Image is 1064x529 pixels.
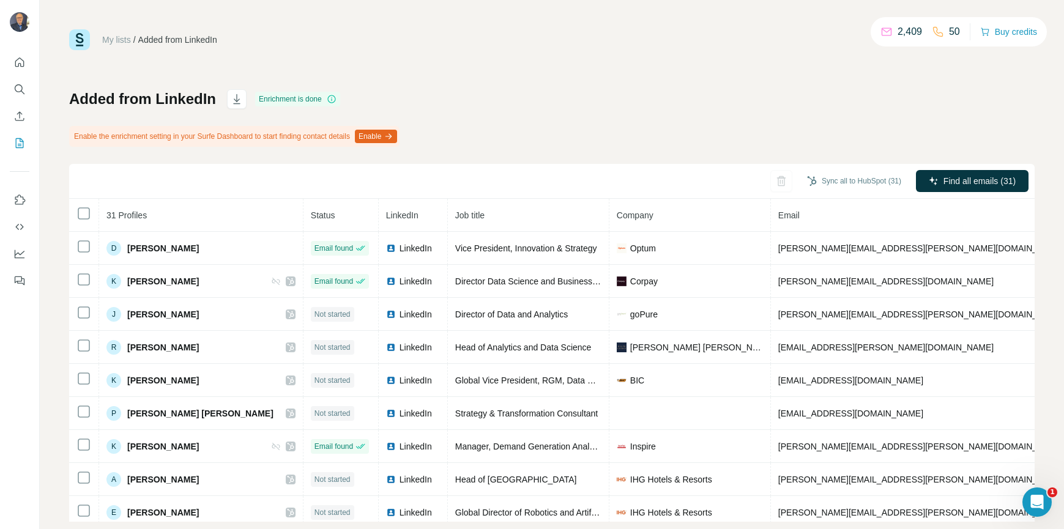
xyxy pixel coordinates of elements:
[916,170,1029,192] button: Find all emails (31)
[127,275,199,287] span: [PERSON_NAME]
[630,506,712,519] span: IHG Hotels & Resorts
[386,243,396,253] img: LinkedIn logo
[400,374,432,387] span: LinkedIn
[617,475,627,484] img: company-logo
[455,508,652,517] span: Global Director of Robotics and Artificial Intelligence
[69,126,400,147] div: Enable the enrichment setting in your Surfe Dashboard to start finding contact details
[400,275,432,287] span: LinkedIn
[400,308,432,320] span: LinkedIn
[617,375,627,385] img: company-logo
[980,23,1037,40] button: Buy credits
[138,34,217,46] div: Added from LinkedIn
[106,210,147,220] span: 31 Profiles
[455,243,597,253] span: Vice President, Innovation & Strategy
[386,508,396,517] img: LinkedIn logo
[617,342,627,352] img: company-logo
[127,242,199,254] span: [PERSON_NAME]
[255,92,340,106] div: Enrichment is done
[455,276,638,286] span: Director Data Science and Business Intelligence
[314,375,351,386] span: Not started
[455,475,577,484] span: Head of [GEOGRAPHIC_DATA]
[630,473,712,486] span: IHG Hotels & Resorts
[400,440,432,453] span: LinkedIn
[314,441,353,452] span: Email found
[127,506,199,519] span: [PERSON_NAME]
[314,474,351,485] span: Not started
[386,342,396,352] img: LinkedIn logo
[617,243,627,253] img: company-logo
[778,276,994,286] span: [PERSON_NAME][EMAIL_ADDRESS][DOMAIN_NAME]
[798,172,910,190] button: Sync all to HubSpot (31)
[127,308,199,320] span: [PERSON_NAME]
[106,373,121,388] div: K
[400,407,432,420] span: LinkedIn
[133,34,136,46] li: /
[386,309,396,319] img: LinkedIn logo
[10,132,29,154] button: My lists
[102,35,131,45] a: My lists
[1047,487,1057,497] span: 1
[455,309,568,319] span: Director of Data and Analytics
[386,375,396,385] img: LinkedIn logo
[106,274,121,289] div: K
[617,508,627,517] img: company-logo
[69,89,216,109] h1: Added from LinkedIn
[127,407,273,420] span: [PERSON_NAME] [PERSON_NAME]
[314,408,351,419] span: Not started
[69,29,90,50] img: Surfe Logo
[106,406,121,421] div: P
[314,276,353,287] span: Email found
[617,442,627,451] img: company-logo
[314,342,351,353] span: Not started
[778,375,923,385] span: [EMAIL_ADDRESS][DOMAIN_NAME]
[127,473,199,486] span: [PERSON_NAME]
[10,243,29,265] button: Dashboard
[1022,487,1052,517] iframe: Intercom live chat
[617,210,653,220] span: Company
[10,78,29,100] button: Search
[127,374,199,387] span: [PERSON_NAME]
[778,210,800,220] span: Email
[455,210,485,220] span: Job title
[630,440,656,453] span: Inspire
[314,243,353,254] span: Email found
[943,175,1016,187] span: Find all emails (31)
[630,308,658,320] span: goPure
[386,409,396,418] img: LinkedIn logo
[106,340,121,355] div: R
[630,341,763,353] span: [PERSON_NAME] [PERSON_NAME]
[630,275,658,287] span: Corpay
[386,442,396,451] img: LinkedIn logo
[455,409,598,418] span: Strategy & Transformation Consultant
[455,442,606,451] span: Manager, Demand Generation Analytics
[455,375,690,385] span: Global Vice President, RGM, Data Science, & Anti-Counterfeit
[400,242,432,254] span: LinkedIn
[778,409,923,418] span: [EMAIL_ADDRESS][DOMAIN_NAME]
[106,439,121,454] div: K
[10,51,29,73] button: Quick start
[630,242,656,254] span: Optum
[10,12,29,32] img: Avatar
[10,189,29,211] button: Use Surfe on LinkedIn
[400,473,432,486] span: LinkedIn
[455,342,592,352] span: Head of Analytics and Data Science
[898,24,922,39] p: 2,409
[386,210,419,220] span: LinkedIn
[949,24,960,39] p: 50
[314,507,351,518] span: Not started
[630,374,644,387] span: BIC
[10,105,29,127] button: Enrich CSV
[106,472,121,487] div: A
[311,210,335,220] span: Status
[127,341,199,353] span: [PERSON_NAME]
[386,475,396,484] img: LinkedIn logo
[106,241,121,256] div: D
[617,309,627,319] img: company-logo
[10,216,29,238] button: Use Surfe API
[778,342,994,352] span: [EMAIL_ADDRESS][PERSON_NAME][DOMAIN_NAME]
[386,276,396,286] img: LinkedIn logo
[355,130,397,143] button: Enable
[400,341,432,353] span: LinkedIn
[400,506,432,519] span: LinkedIn
[106,505,121,520] div: E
